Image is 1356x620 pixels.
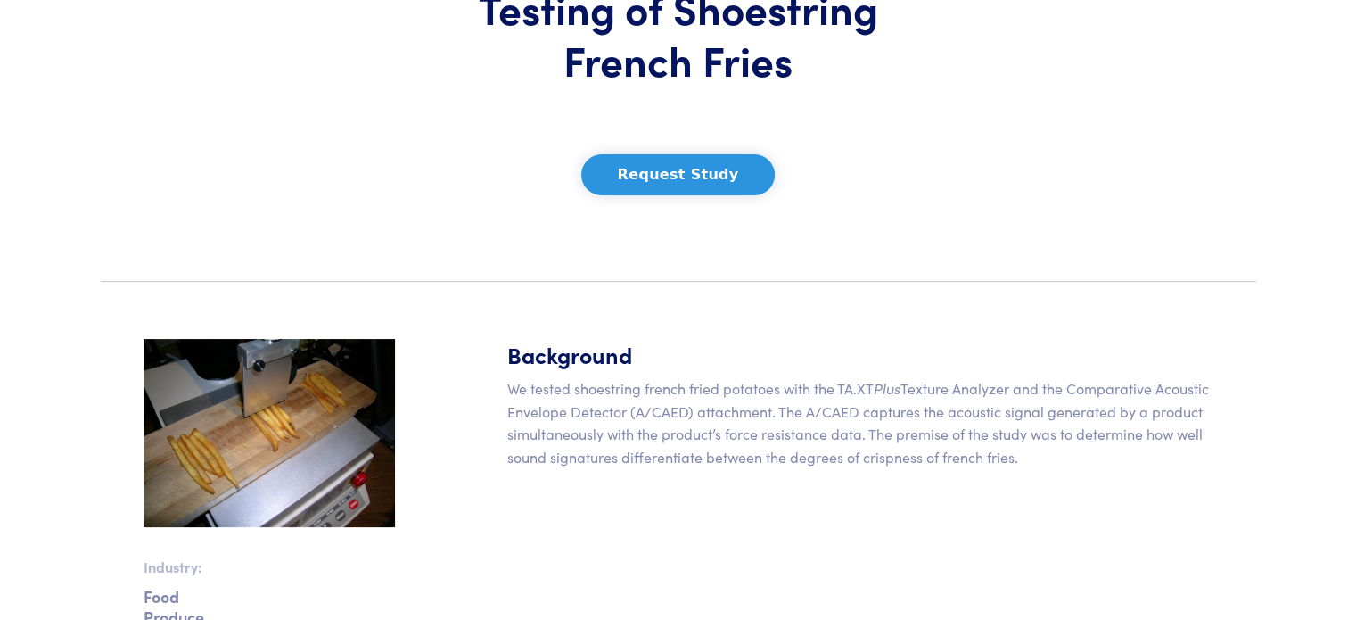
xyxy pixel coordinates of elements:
[507,377,1213,468] p: We tested shoestring french fried potatoes with the TA.XT Texture Analyzer and the Comparative Ac...
[144,556,395,579] p: Industry:
[144,614,395,620] p: Produce
[581,154,776,195] button: Request Study
[144,593,395,599] p: Food
[874,378,900,398] em: Plus
[507,339,1213,370] h5: Background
